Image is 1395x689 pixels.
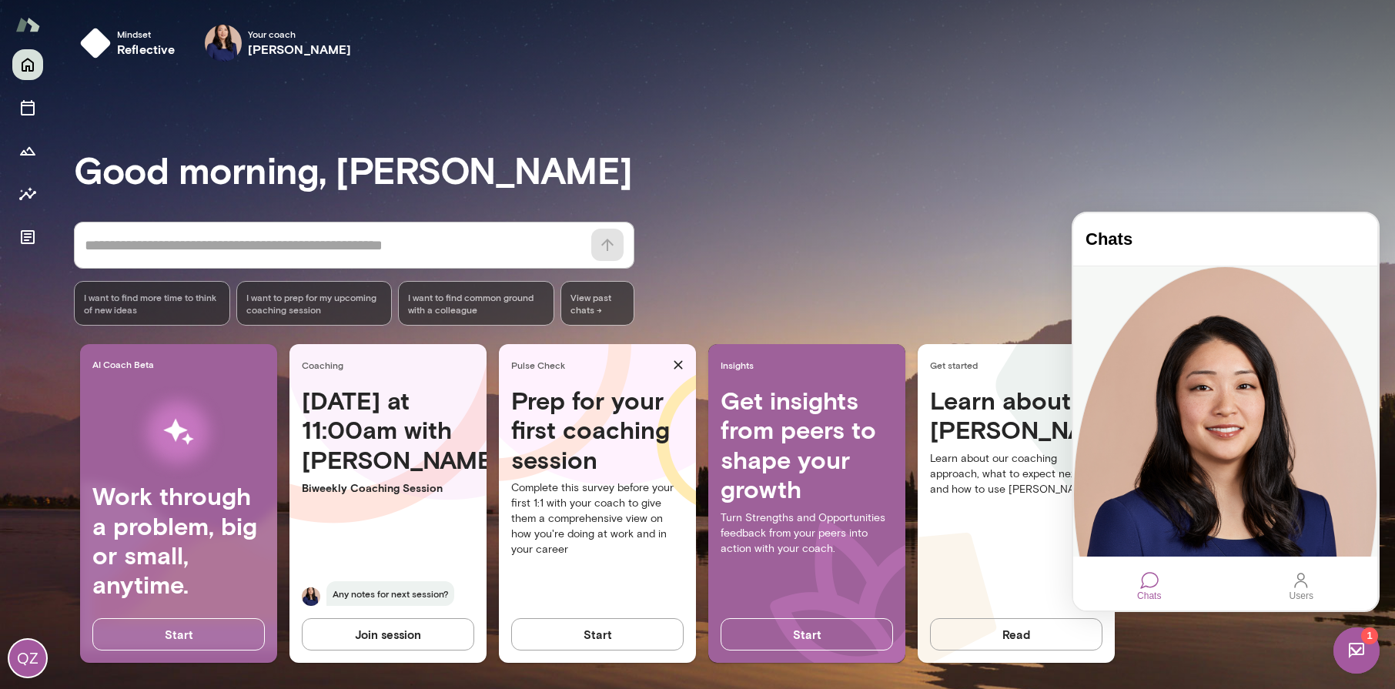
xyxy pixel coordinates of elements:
[92,481,265,600] h4: Work through a problem, big or small, anytime.
[930,386,1102,445] h4: Learn about [PERSON_NAME]
[302,386,474,474] h4: [DATE] at 11:00am with [PERSON_NAME]
[9,640,46,677] div: QZ
[74,281,230,326] div: I want to find more time to think of new ideas
[12,222,43,253] button: Documents
[721,510,893,557] p: Turn Strengths and Opportunities feedback from your peers into action with your coach.
[219,358,237,376] div: Users
[12,92,43,123] button: Sessions
[511,386,684,474] h4: Prep for your first coaching session
[721,359,899,371] span: Insights
[930,359,1109,371] span: Get started
[326,581,454,606] span: Any notes for next session?
[194,18,363,68] div: Leah KimYour coach[PERSON_NAME]
[930,618,1102,651] button: Read
[74,148,1395,191] h3: Good morning, [PERSON_NAME]
[398,281,554,326] div: I want to find common ground with a colleague
[236,281,393,326] div: I want to prep for my upcoming coaching session
[80,28,111,59] img: mindset
[92,358,271,370] span: AI Coach Beta
[302,359,480,371] span: Coaching
[74,18,188,68] button: Mindsetreflective
[67,358,85,376] div: Chats
[560,281,634,326] span: View past chats ->
[302,587,320,606] img: Leah
[110,383,247,481] img: AI Workflows
[216,376,240,387] div: Users
[721,386,893,504] h4: Get insights from peers to shape your growth
[721,618,893,651] button: Start
[12,179,43,209] button: Insights
[12,49,43,80] button: Home
[408,291,544,316] span: I want to find common ground with a colleague
[92,618,265,651] button: Start
[511,359,667,371] span: Pulse Check
[511,480,684,557] p: Complete this survey before your first 1:1 with your coach to give them a comprehensive view on h...
[302,618,474,651] button: Join session
[117,28,176,40] span: Mindset
[246,291,383,316] span: I want to prep for my upcoming coaching session
[248,28,352,40] span: Your coach
[15,10,40,39] img: Mento
[84,291,220,316] span: I want to find more time to think of new ideas
[511,618,684,651] button: Start
[117,40,176,59] h6: reflective
[64,376,88,387] div: Chats
[930,451,1102,497] p: Learn about our coaching approach, what to expect next, and how to use [PERSON_NAME].
[205,25,242,62] img: Leah Kim
[12,16,292,36] h4: Chats
[302,480,474,496] p: Biweekly Coaching Session
[12,135,43,166] button: Growth Plan
[248,40,352,59] h6: [PERSON_NAME]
